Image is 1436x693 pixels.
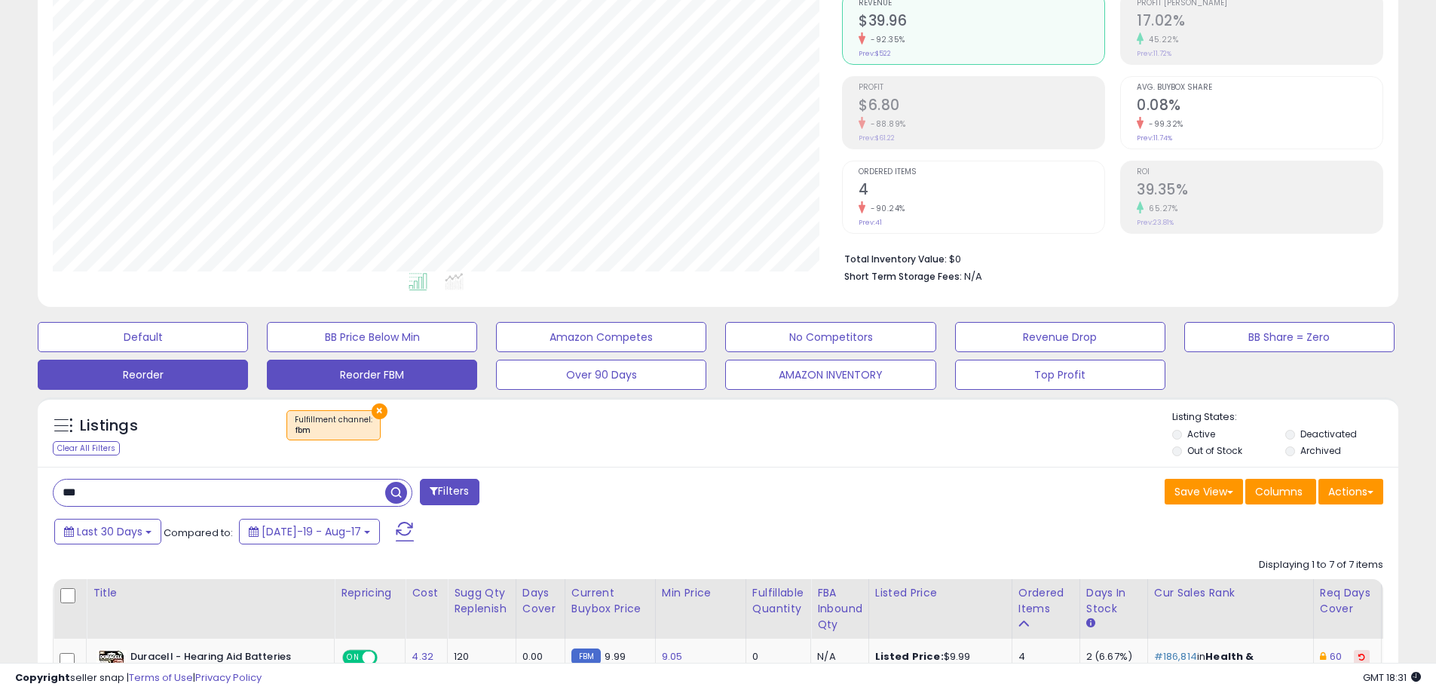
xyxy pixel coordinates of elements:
small: Prev: 11.72% [1137,49,1171,58]
div: Days Cover [522,585,559,617]
div: Listed Price [875,585,1006,601]
button: Top Profit [955,360,1165,390]
div: Days In Stock [1086,585,1141,617]
h2: 4 [859,181,1104,201]
span: Last 30 Days [77,524,142,539]
span: Columns [1255,484,1303,499]
small: -90.24% [865,203,905,214]
h5: Listings [80,415,138,437]
label: Archived [1300,444,1341,457]
h2: 39.35% [1137,181,1382,201]
th: Please note that this number is a calculation based on your required days of coverage and your ve... [448,579,516,639]
strong: Copyright [15,670,70,685]
div: Ordered Items [1018,585,1073,617]
div: Fulfillable Quantity [752,585,804,617]
button: Last 30 Days [54,519,161,544]
small: 45.22% [1144,34,1178,45]
span: 2025-09-17 18:31 GMT [1363,670,1421,685]
small: Prev: $522 [859,49,891,58]
div: Min Price [662,585,739,601]
small: Prev: $61.22 [859,133,895,143]
small: -99.32% [1144,118,1183,130]
p: Listing States: [1172,410,1398,425]
button: Over 90 Days [496,360,706,390]
small: 65.27% [1144,203,1177,214]
div: Title [93,585,328,601]
button: BB Price Below Min [267,322,477,352]
small: Prev: 23.81% [1137,218,1174,227]
small: Prev: 11.74% [1137,133,1172,143]
div: Cost [412,585,441,601]
button: Default [38,322,248,352]
div: Sugg Qty Replenish [454,585,510,617]
button: Amazon Competes [496,322,706,352]
b: Total Inventory Value: [844,253,947,265]
button: × [372,403,387,419]
label: Deactivated [1300,428,1357,440]
div: Displaying 1 to 7 of 7 items [1259,558,1383,572]
a: Terms of Use [129,670,193,685]
span: N/A [964,269,982,284]
label: Active [1187,428,1215,440]
div: Cur Sales Rank [1154,585,1307,601]
div: FBA inbound Qty [817,585,862,633]
span: Fulfillment channel : [295,414,372,437]
button: Reorder FBM [267,360,477,390]
div: Repricing [341,585,399,601]
button: No Competitors [725,322,935,352]
button: Save View [1165,479,1243,504]
span: ROI [1137,168,1382,176]
button: Actions [1318,479,1383,504]
small: Days In Stock. [1086,617,1095,630]
h2: 17.02% [1137,12,1382,32]
div: Req Days Cover [1320,585,1375,617]
span: Avg. Buybox Share [1137,84,1382,92]
button: Filters [420,479,479,505]
button: Columns [1245,479,1316,504]
div: fbm [295,425,372,436]
h2: $39.96 [859,12,1104,32]
button: [DATE]-19 - Aug-17 [239,519,380,544]
span: Ordered Items [859,168,1104,176]
li: $0 [844,249,1372,267]
button: Reorder [38,360,248,390]
span: [DATE]-19 - Aug-17 [262,524,361,539]
h2: $6.80 [859,97,1104,117]
button: BB Share = Zero [1184,322,1395,352]
label: Out of Stock [1187,444,1242,457]
span: Compared to: [164,526,233,540]
div: Current Buybox Price [571,585,649,617]
small: Prev: 41 [859,218,882,227]
b: Short Term Storage Fees: [844,270,962,283]
h2: 0.08% [1137,97,1382,117]
button: AMAZON INVENTORY [725,360,935,390]
a: Privacy Policy [195,670,262,685]
small: -92.35% [865,34,905,45]
span: Profit [859,84,1104,92]
small: -88.89% [865,118,906,130]
div: Clear All Filters [53,441,120,455]
div: seller snap | | [15,671,262,685]
button: Revenue Drop [955,322,1165,352]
